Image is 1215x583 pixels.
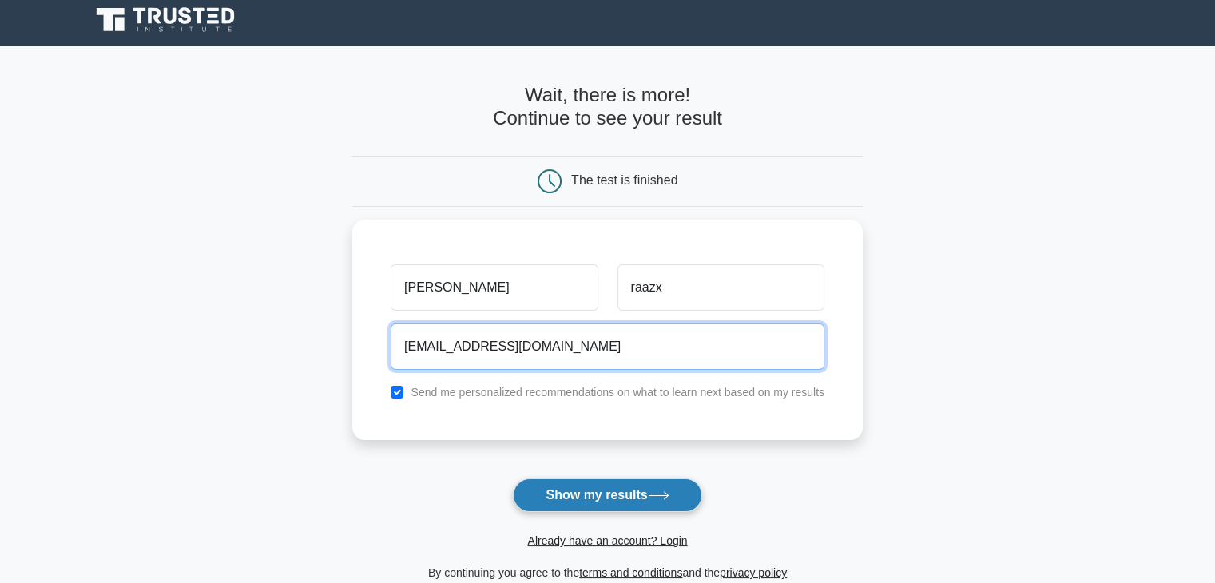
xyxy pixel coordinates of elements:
input: First name [391,264,598,311]
div: By continuing you agree to the and the [343,563,872,582]
div: The test is finished [571,173,677,187]
input: Email [391,323,824,370]
h4: Wait, there is more! Continue to see your result [352,84,863,130]
label: Send me personalized recommendations on what to learn next based on my results [411,386,824,399]
button: Show my results [513,478,701,512]
a: privacy policy [720,566,787,579]
input: Last name [617,264,824,311]
a: terms and conditions [579,566,682,579]
a: Already have an account? Login [527,534,687,547]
